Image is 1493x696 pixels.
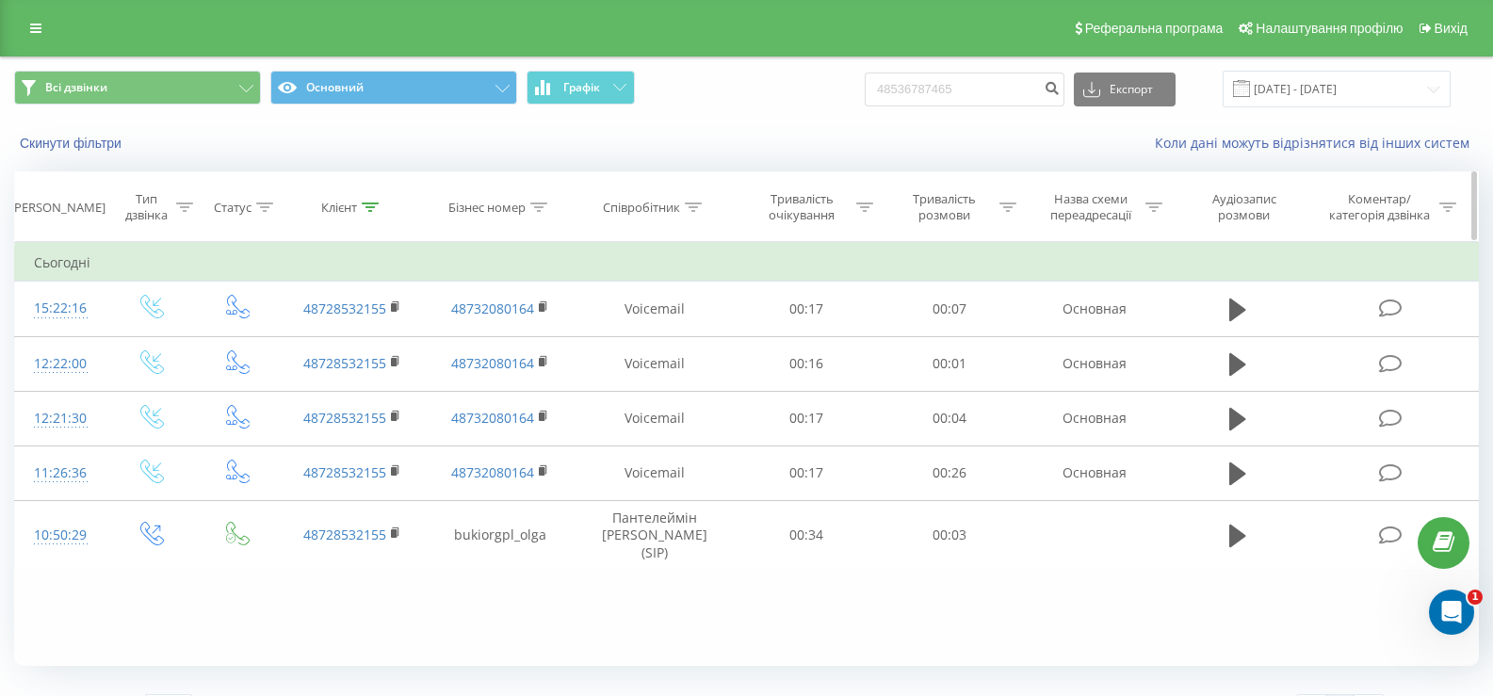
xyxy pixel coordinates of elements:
[895,191,995,223] div: Тривалість розмови
[1040,191,1141,223] div: Назва схеми переадресації
[1155,134,1479,152] a: Коли дані можуть відрізнятися вiд інших систем
[1256,21,1403,36] span: Налаштування профілю
[865,73,1064,106] input: Пошук за номером
[303,526,386,543] a: 48728532155
[1435,21,1468,36] span: Вихід
[122,191,170,223] div: Тип дзвінка
[426,501,575,571] td: bukiorgpl_olga
[1468,590,1483,605] span: 1
[303,409,386,427] a: 48728532155
[321,200,357,216] div: Клієнт
[451,299,534,317] a: 48732080164
[735,501,878,571] td: 00:34
[303,463,386,481] a: 48728532155
[34,517,88,554] div: 10:50:29
[575,391,735,445] td: Voicemail
[878,336,1021,391] td: 00:01
[303,299,386,317] a: 48728532155
[214,200,252,216] div: Статус
[451,463,534,481] a: 48732080164
[575,336,735,391] td: Voicemail
[1074,73,1176,106] button: Експорт
[735,445,878,500] td: 00:17
[448,200,526,216] div: Бізнес номер
[603,200,680,216] div: Співробітник
[303,354,386,372] a: 48728532155
[1020,391,1169,445] td: Основная
[878,282,1021,336] td: 00:07
[1020,445,1169,500] td: Основная
[563,81,600,94] span: Графік
[878,501,1021,571] td: 00:03
[45,80,107,95] span: Всі дзвінки
[34,455,88,492] div: 11:26:36
[451,409,534,427] a: 48732080164
[527,71,635,105] button: Графік
[451,354,534,372] a: 48732080164
[735,282,878,336] td: 00:17
[575,445,735,500] td: Voicemail
[575,501,735,571] td: Пантелеймін [PERSON_NAME] (SIP)
[34,290,88,327] div: 15:22:16
[14,135,131,152] button: Скинути фільтри
[752,191,852,223] div: Тривалість очікування
[735,391,878,445] td: 00:17
[14,71,261,105] button: Всі дзвінки
[10,200,105,216] div: [PERSON_NAME]
[34,400,88,437] div: 12:21:30
[878,391,1021,445] td: 00:04
[575,282,735,336] td: Voicemail
[1324,191,1435,223] div: Коментар/категорія дзвінка
[34,346,88,382] div: 12:22:00
[1020,336,1169,391] td: Основная
[1186,191,1302,223] div: Аудіозапис розмови
[878,445,1021,500] td: 00:26
[15,244,1479,282] td: Сьогодні
[270,71,517,105] button: Основний
[1429,590,1474,635] iframe: Intercom live chat
[735,336,878,391] td: 00:16
[1020,282,1169,336] td: Основная
[1085,21,1224,36] span: Реферальна програма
